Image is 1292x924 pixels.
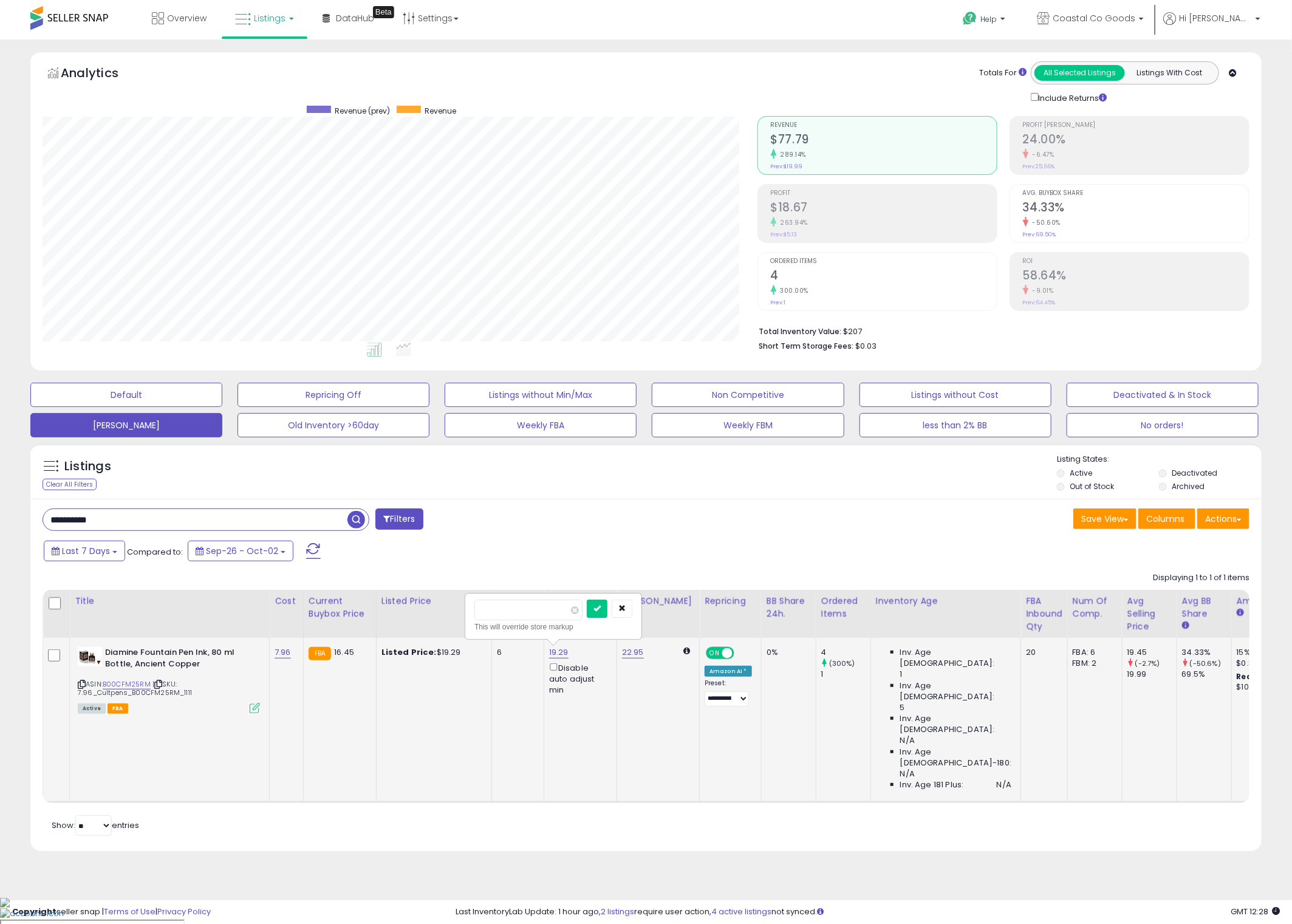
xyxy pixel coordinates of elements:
span: Compared to: [127,546,183,558]
span: $0.03 [856,340,877,352]
h2: $77.79 [771,132,997,149]
small: 300.00% [776,286,809,295]
div: 34.33% [1182,647,1231,658]
span: 16.45 [334,646,354,658]
b: Listed Price: [381,646,437,658]
h5: Analytics [61,64,142,84]
div: Amazon AI * [705,666,752,677]
div: 20 [1026,647,1058,658]
li: $207 [759,323,1240,338]
div: Totals For [979,67,1027,79]
button: less than 2% BB [860,413,1051,437]
button: All Selected Listings [1034,65,1125,81]
small: Prev: 1 [771,299,786,306]
div: Avg Selling Price [1127,595,1172,633]
span: Inv. Age [DEMOGRAPHIC_DATA]: [900,680,1011,702]
span: Sep-26 - Oct-02 [206,545,278,557]
span: Listings [254,12,285,24]
span: Inv. Age [DEMOGRAPHIC_DATA]-180: [900,747,1011,768]
span: N/A [997,779,1011,790]
span: Coastal Co Goods [1053,12,1135,24]
div: Repricing [705,595,756,607]
div: ASIN: [78,647,260,712]
div: 19.45 [1127,647,1177,658]
small: (300%) [829,659,855,668]
div: 19.99 [1127,669,1177,680]
button: Non Competitive [652,383,844,407]
span: DataHub [336,12,374,24]
span: OFF [733,648,752,659]
button: Repricing Off [238,383,429,407]
button: Listings without Min/Max [445,383,637,407]
div: FBA inbound Qty [1026,595,1062,633]
div: Cost [275,595,298,607]
label: Active [1070,468,1092,478]
span: Inv. Age 181 Plus: [900,779,964,790]
div: Ordered Items [821,595,866,620]
span: ROI [1023,258,1249,265]
small: -9.01% [1028,286,1054,295]
small: Prev: $5.13 [771,231,798,238]
div: This will override store markup [474,621,632,633]
small: FBA [309,647,331,660]
button: No orders! [1067,413,1259,437]
span: Last 7 Days [62,545,110,557]
h2: 58.64% [1023,269,1249,285]
button: Last 7 Days [44,541,125,561]
small: Amazon Fees. [1237,607,1244,618]
span: Avg. Buybox Share [1023,190,1249,197]
a: Help [953,2,1017,39]
div: Tooltip anchor [373,6,394,18]
button: Deactivated & In Stock [1067,383,1259,407]
span: Revenue (prev) [335,106,391,116]
small: Prev: 25.66% [1023,163,1055,170]
button: Columns [1138,508,1195,529]
span: Columns [1146,513,1184,525]
span: N/A [900,735,915,746]
button: Listings With Cost [1124,65,1215,81]
span: Help [980,14,997,24]
div: Include Returns [1022,91,1122,104]
div: 4 [821,647,870,658]
div: FBM: 2 [1073,658,1113,669]
button: Weekly FBM [652,413,844,437]
h2: 4 [771,269,997,285]
div: 1 [821,669,870,680]
span: N/A [900,768,915,779]
div: 6 [497,647,535,658]
small: -50.60% [1028,218,1061,227]
div: 69.5% [1182,669,1231,680]
div: 0% [767,647,807,658]
a: Hi [PERSON_NAME] [1163,12,1260,39]
div: Preset: [705,679,752,707]
label: Out of Stock [1070,481,1114,491]
button: Actions [1197,508,1249,529]
span: Revenue [771,122,997,129]
button: Old Inventory >60day [238,413,429,437]
span: Inv. Age [DEMOGRAPHIC_DATA]: [900,647,1011,669]
span: Revenue [425,106,457,116]
button: Default [30,383,222,407]
small: 289.14% [776,150,807,159]
small: Prev: 69.50% [1023,231,1056,238]
span: FBA [108,703,128,714]
div: Num of Comp. [1073,595,1117,620]
small: (-50.6%) [1190,659,1221,668]
span: Inv. Age [DEMOGRAPHIC_DATA]: [900,713,1011,735]
span: Profit [771,190,997,197]
small: Prev: $19.99 [771,163,803,170]
h2: 34.33% [1023,200,1249,217]
small: (-2.7%) [1135,659,1160,668]
small: 263.94% [776,218,808,227]
button: Filters [375,508,423,530]
div: $19.29 [381,647,482,658]
button: [PERSON_NAME] [30,413,222,437]
span: Profit [PERSON_NAME] [1023,122,1249,129]
small: Prev: 64.45% [1023,299,1056,306]
div: Clear All Filters [43,479,97,490]
span: Ordered Items [771,258,997,265]
a: 19.29 [549,646,569,659]
span: Hi [PERSON_NAME] [1179,12,1252,24]
div: Inventory Age [876,595,1016,607]
a: 22.95 [622,646,644,659]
